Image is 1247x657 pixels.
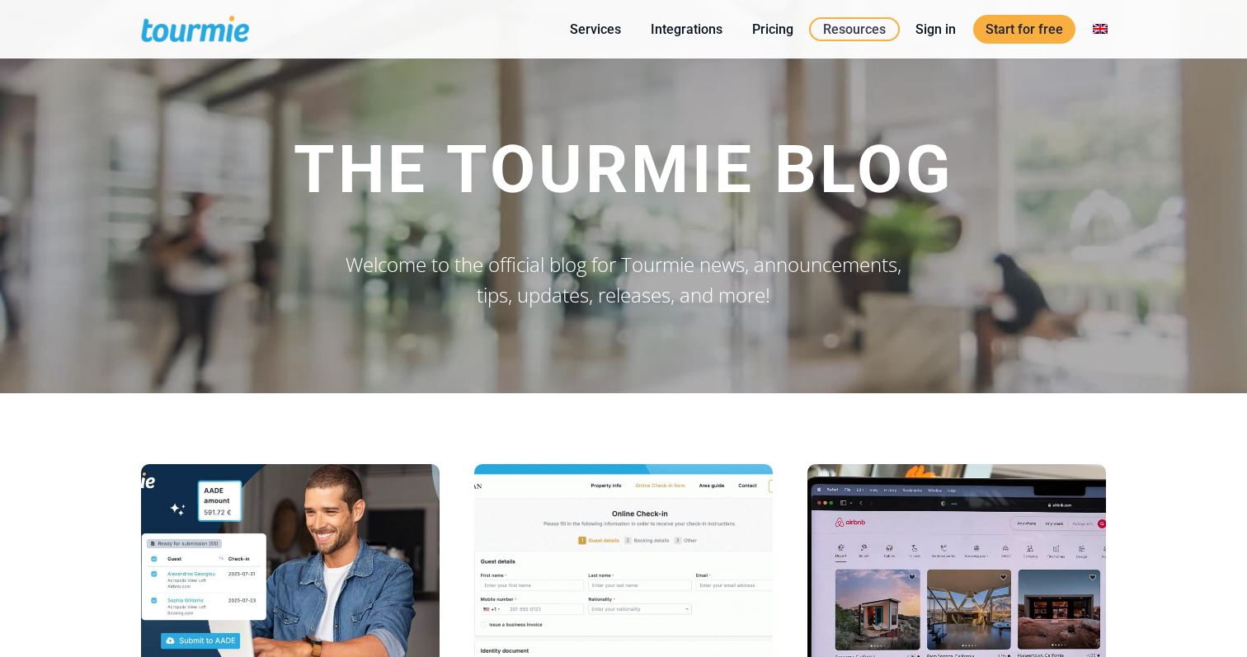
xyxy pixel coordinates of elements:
a: Start for free [973,15,1075,44]
a: Pricing [740,19,806,40]
span: Welcome to the official blog for Tourmie news, announcements, tips, updates, releases, and more! [346,251,901,308]
a: Integrations [638,19,735,40]
a: Services [558,19,633,40]
span: The Tourmie Blog [294,131,954,209]
a: Sign in [903,19,968,40]
a: Resources [809,17,900,41]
